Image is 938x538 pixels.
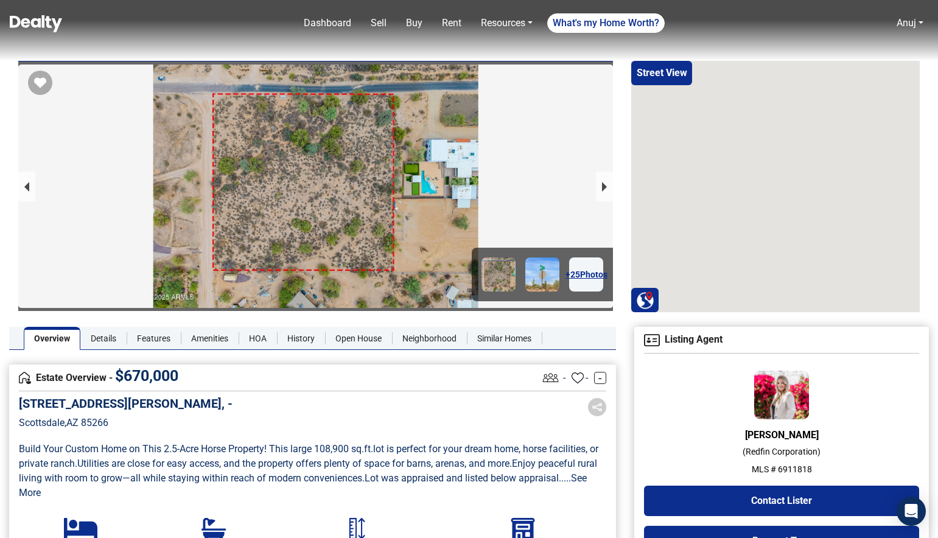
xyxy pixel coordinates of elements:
img: Agent [644,334,660,346]
a: Rent [437,11,466,35]
a: Dashboard [299,11,356,35]
span: Enjoy peaceful rural living with room to grow—all while staying within reach of modern convenienc... [19,458,600,484]
span: ft . [364,443,373,455]
img: Dealty - Buy, Sell & Rent Homes [10,15,62,32]
span: $ 670,000 [115,367,178,385]
a: Overview [24,327,80,350]
span: - [586,371,588,385]
a: Amenities [181,327,239,350]
h4: Estate Overview - [19,371,540,385]
div: Open Intercom Messenger [897,497,926,526]
button: next slide / item [596,172,613,201]
img: Overview [19,372,31,384]
button: Contact Lister [644,486,919,516]
img: Search Homes at Dealty [636,291,654,309]
span: Build Your Custom Home on This 2.5-Acre Horse Property! This large 108,900 sq . [19,443,364,455]
iframe: BigID CMP Widget [6,501,43,538]
span: lot is perfect for your dream home, horse facilities, or private ranch . [19,443,601,469]
span: Lot was appraised and listed below appraisal.. [365,472,564,484]
p: Scottsdale , AZ 85266 [19,416,233,430]
a: Anuj [892,11,928,35]
h5: [STREET_ADDRESS][PERSON_NAME], - [19,396,233,411]
p: ( Redfin Corporation ) [644,445,919,458]
h6: [PERSON_NAME] [644,429,919,441]
span: - [563,371,565,385]
button: previous slide / item [18,172,35,201]
a: HOA [239,327,277,350]
p: MLS # 6911818 [644,463,919,476]
a: Neighborhood [392,327,467,350]
a: +25Photos [569,257,603,292]
img: Agent [754,371,809,419]
a: History [277,327,325,350]
img: Image [481,257,516,292]
a: Features [127,327,181,350]
h4: Listing Agent [644,334,919,346]
span: Utilities are close for easy access, and the property offers plenty of space for barns, arenas, a... [77,458,512,469]
a: Open House [325,327,392,350]
a: - [594,372,606,384]
img: Image [525,257,559,292]
a: What's my Home Worth? [547,13,665,33]
a: Buy [401,11,427,35]
img: Listing View [540,367,561,388]
a: Sell [366,11,391,35]
button: Street View [631,61,692,85]
a: Resources [476,11,537,35]
a: Details [80,327,127,350]
a: Similar Homes [467,327,542,350]
a: ...See More [19,472,589,498]
a: Anuj [897,17,916,29]
img: Favourites [572,372,584,384]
